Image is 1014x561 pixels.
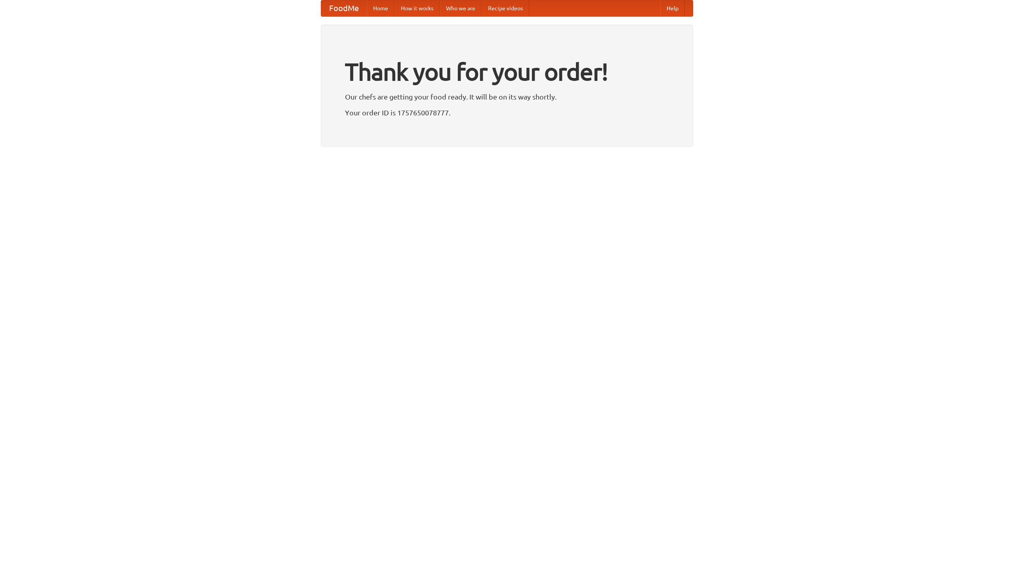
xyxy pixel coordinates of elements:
a: Recipe videos [482,0,529,16]
a: Help [660,0,685,16]
a: FoodMe [321,0,367,16]
a: Who we are [440,0,482,16]
a: How it works [395,0,440,16]
p: Our chefs are getting your food ready. It will be on its way shortly. [345,91,669,103]
a: Home [367,0,395,16]
p: Your order ID is 1757650078777. [345,107,669,119]
h1: Thank you for your order! [345,53,669,91]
